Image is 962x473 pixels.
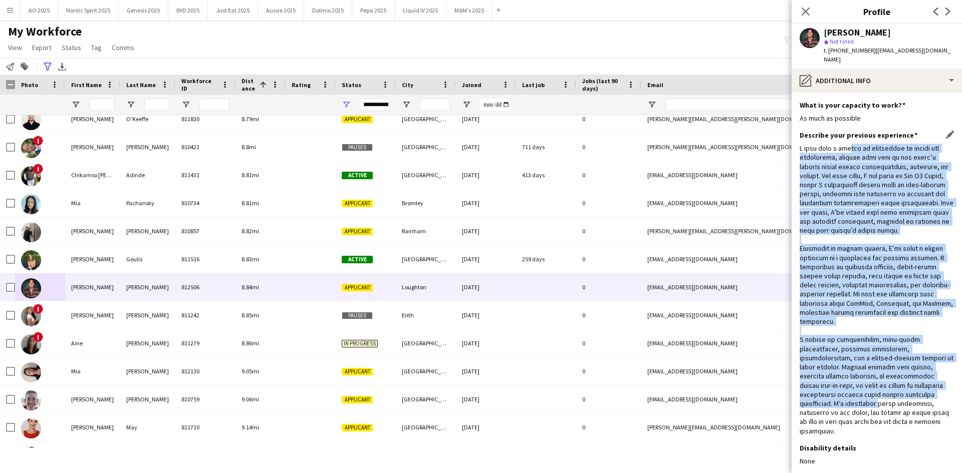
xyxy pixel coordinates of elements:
div: [DATE] [456,413,516,441]
div: [EMAIL_ADDRESS][DOMAIN_NAME] [641,385,842,413]
span: Applicant [342,396,373,403]
button: Open Filter Menu [342,100,351,109]
app-action-btn: Export XLSX [56,61,68,73]
div: [PERSON_NAME] [120,357,175,385]
div: 0 [576,301,641,329]
span: Active [342,172,373,179]
div: [EMAIL_ADDRESS][DOMAIN_NAME] [641,273,842,301]
span: 8.85mi [242,311,259,319]
span: Workforce ID [181,77,217,92]
img: Christina May [21,418,41,438]
div: None [800,456,954,465]
app-action-btn: Add to tag [19,61,31,73]
span: Applicant [342,424,373,431]
div: Adinde [120,161,175,189]
button: Pepsi 2025 [352,1,395,20]
span: Applicant [342,368,373,375]
div: [PERSON_NAME] [120,217,175,245]
span: Paused [342,312,373,319]
div: 806043 [175,441,235,469]
span: Applicant [342,228,373,235]
div: [PERSON_NAME] [120,133,175,161]
span: ! [33,136,43,146]
span: ! [33,332,43,342]
span: 9.05mi [242,367,259,375]
span: Export [32,43,52,52]
span: Last Name [126,81,156,89]
div: [PERSON_NAME][EMAIL_ADDRESS][PERSON_NAME][DOMAIN_NAME] [641,133,842,161]
div: 811710 [175,413,235,441]
input: Workforce ID Filter Input [199,99,229,111]
button: Nordic Spirit 2025 [58,1,119,20]
h3: Describe your previous experience [800,131,917,140]
div: 810759 [175,385,235,413]
button: Open Filter Menu [71,100,80,109]
div: [GEOGRAPHIC_DATA] [396,329,456,357]
button: Liquid IV 2025 [395,1,446,20]
div: [EMAIL_ADDRESS][DOMAIN_NAME] [641,245,842,273]
span: Photo [21,81,38,89]
span: View [8,43,22,52]
span: 9.06mi [242,395,259,403]
div: [PERSON_NAME][EMAIL_ADDRESS][PERSON_NAME][DOMAIN_NAME] [641,217,842,245]
span: Not rated [830,38,854,45]
div: 811830 [175,105,235,133]
img: Aine Lynch [21,334,41,354]
button: Open Filter Menu [402,100,411,109]
div: 0 [576,161,641,189]
span: 8.8mi [242,143,256,151]
img: Anastasia Widdicombe Goulis [21,250,41,270]
span: 8.81mi [242,199,259,207]
div: [DATE] [456,385,516,413]
div: 811279 [175,329,235,357]
span: Status [342,81,361,89]
div: 259 days [516,245,576,273]
div: O’Keeffe [120,105,175,133]
button: AO 2025 [21,1,58,20]
span: Status [62,43,81,52]
div: 0 [576,413,641,441]
div: May [120,413,175,441]
div: [EMAIL_ADDRESS][DOMAIN_NAME] [641,301,842,329]
img: Chikamso Jacinta Adinde [21,166,41,186]
div: Erith [396,441,456,469]
div: Rainham [396,217,456,245]
span: Jobs (last 90 days) [582,77,623,92]
span: Distance [242,77,256,92]
div: [PERSON_NAME] [65,385,120,413]
div: [PERSON_NAME] [65,133,120,161]
div: [DATE] [456,245,516,273]
div: 711 days [516,133,576,161]
div: 811516 [175,245,235,273]
button: M&M's 2025 [446,1,493,20]
div: 0 [576,273,641,301]
span: 9.14mi [242,423,259,431]
div: [DATE] [456,189,516,217]
span: My Workforce [8,24,82,39]
div: [DATE] [456,161,516,189]
span: ! [33,164,43,174]
span: Applicant [342,116,373,123]
img: Charlie Pope [21,278,41,298]
span: Last job [522,81,545,89]
span: 8.79mi [242,115,259,123]
h3: Profile [792,5,962,18]
button: Just Eat 2025 [208,1,258,20]
div: [PERSON_NAME] [824,28,891,37]
div: 812130 [175,357,235,385]
div: [DATE] [456,217,516,245]
div: [EMAIL_ADDRESS][DOMAIN_NAME] [641,329,842,357]
div: [PERSON_NAME] [120,273,175,301]
div: 0 [576,357,641,385]
div: [DATE] [456,133,516,161]
img: Marilyn Delacey [21,446,41,466]
div: [PERSON_NAME][EMAIL_ADDRESS][PERSON_NAME][DOMAIN_NAME] [641,105,842,133]
div: Erith [396,301,456,329]
div: [GEOGRAPHIC_DATA] [396,161,456,189]
div: 811242 [175,301,235,329]
div: 810421 [175,133,235,161]
div: [GEOGRAPHIC_DATA] [396,385,456,413]
div: Chikamso [PERSON_NAME] [65,161,120,189]
span: Comms [112,43,134,52]
div: [GEOGRAPHIC_DATA] [396,413,456,441]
